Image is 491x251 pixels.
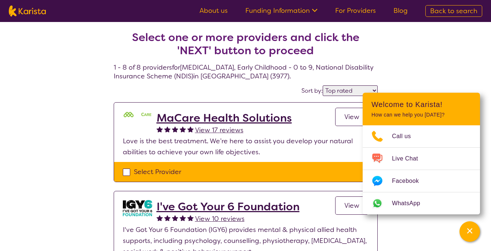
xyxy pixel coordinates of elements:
[363,125,480,214] ul: Choose channel
[371,112,471,118] p: How can we help you [DATE]?
[172,215,178,221] img: fullstar
[9,5,46,16] img: Karista logo
[344,201,359,210] span: View
[392,153,427,164] span: Live Chat
[301,87,323,95] label: Sort by:
[392,131,420,142] span: Call us
[393,6,408,15] a: Blog
[123,111,152,119] img: mgttalrdbt23wl6urpfy.png
[195,213,245,224] a: View 10 reviews
[195,214,245,223] span: View 10 reviews
[157,215,163,221] img: fullstar
[430,7,477,15] span: Back to search
[187,215,194,221] img: fullstar
[187,126,194,132] img: fullstar
[195,125,243,136] a: View 17 reviews
[344,112,359,121] span: View
[245,6,318,15] a: Funding Information
[199,6,228,15] a: About us
[335,196,369,215] a: View
[180,126,186,132] img: fullstar
[363,192,480,214] a: Web link opens in a new tab.
[371,100,471,109] h2: Welcome to Karista!
[180,215,186,221] img: fullstar
[123,200,152,216] img: aw0qclyvxjfem2oefjis.jpg
[425,5,482,17] a: Back to search
[157,200,300,213] a: I've Got Your 6 Foundation
[157,126,163,132] img: fullstar
[195,126,243,134] span: View 17 reviews
[123,136,369,158] p: Love is the best treatment. We’re here to assist you develop your natural abilities to achieve yo...
[335,6,376,15] a: For Providers
[172,126,178,132] img: fullstar
[363,93,480,214] div: Channel Menu
[459,221,480,242] button: Channel Menu
[392,198,429,209] span: WhatsApp
[164,126,171,132] img: fullstar
[157,111,292,125] a: MaCare Health Solutions
[335,108,369,126] a: View
[164,215,171,221] img: fullstar
[122,31,369,57] h2: Select one or more providers and click the 'NEXT' button to proceed
[114,13,378,81] h4: 1 - 8 of 8 providers for [MEDICAL_DATA] , Early Childhood - 0 to 9 , National Disability Insuranc...
[392,176,428,187] span: Facebook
